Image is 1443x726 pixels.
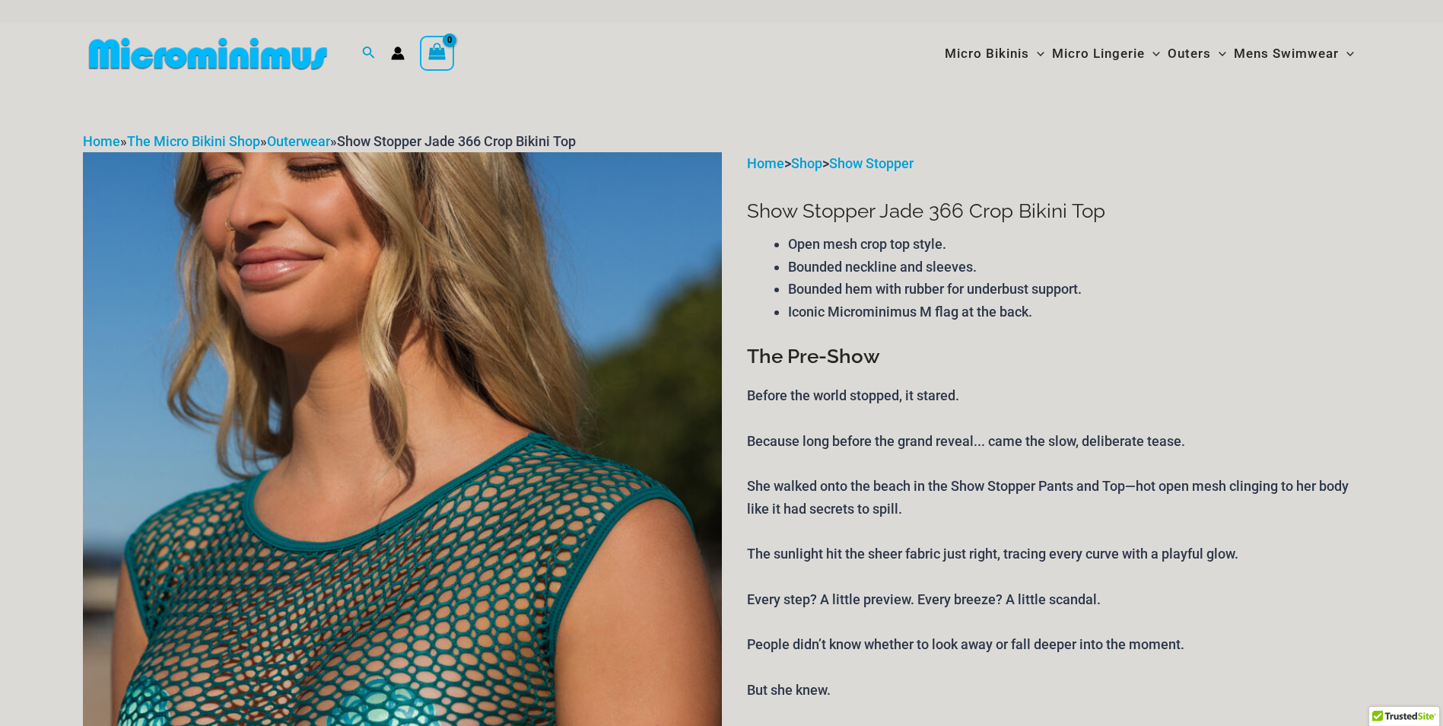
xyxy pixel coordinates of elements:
[83,37,333,71] img: MM SHOP LOGO FLAT
[747,152,1360,175] p: > >
[337,133,576,149] span: Show Stopper Jade 366 Crop Bikini Top
[791,155,822,171] a: Shop
[1164,30,1230,77] a: OutersMenu ToggleMenu Toggle
[127,133,260,149] a: The Micro Bikini Shop
[788,278,1360,301] li: Bounded hem with rubber for underbust support.
[1230,30,1358,77] a: Mens SwimwearMenu ToggleMenu Toggle
[788,233,1360,256] li: Open mesh crop top style.
[420,36,455,71] a: View Shopping Cart, empty
[1029,34,1044,73] span: Menu Toggle
[362,44,376,63] a: Search icon link
[939,28,1361,79] nav: Site Navigation
[391,46,405,60] a: Account icon link
[1145,34,1160,73] span: Menu Toggle
[1048,30,1164,77] a: Micro LingerieMenu ToggleMenu Toggle
[1234,34,1339,73] span: Mens Swimwear
[267,133,330,149] a: Outerwear
[83,133,120,149] a: Home
[945,34,1029,73] span: Micro Bikinis
[788,256,1360,279] li: Bounded neckline and sleeves.
[1339,34,1354,73] span: Menu Toggle
[747,155,784,171] a: Home
[83,133,576,149] span: » » »
[1168,34,1211,73] span: Outers
[747,344,1360,370] h3: The Pre-Show
[941,30,1048,77] a: Micro BikinisMenu ToggleMenu Toggle
[788,301,1360,323] li: Iconic Microminimus M flag at the back.
[747,199,1360,223] h1: Show Stopper Jade 366 Crop Bikini Top
[1211,34,1226,73] span: Menu Toggle
[829,155,914,171] a: Show Stopper
[1052,34,1145,73] span: Micro Lingerie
